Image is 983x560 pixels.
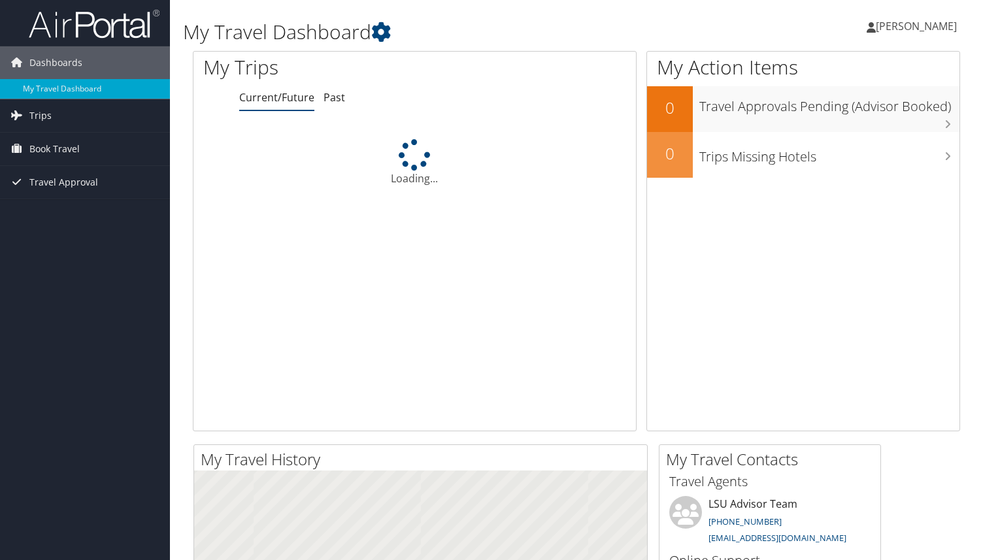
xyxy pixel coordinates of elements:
[29,166,98,199] span: Travel Approval
[663,496,877,550] li: LSU Advisor Team
[29,133,80,165] span: Book Travel
[669,472,871,491] h3: Travel Agents
[29,99,52,132] span: Trips
[708,532,846,544] a: [EMAIL_ADDRESS][DOMAIN_NAME]
[193,139,636,186] div: Loading...
[647,142,693,165] h2: 0
[699,141,959,166] h3: Trips Missing Hotels
[203,54,442,81] h1: My Trips
[876,19,957,33] span: [PERSON_NAME]
[647,97,693,119] h2: 0
[324,90,345,105] a: Past
[183,18,708,46] h1: My Travel Dashboard
[647,86,959,132] a: 0Travel Approvals Pending (Advisor Booked)
[29,8,159,39] img: airportal-logo.png
[666,448,880,470] h2: My Travel Contacts
[867,7,970,46] a: [PERSON_NAME]
[29,46,82,79] span: Dashboards
[647,132,959,178] a: 0Trips Missing Hotels
[708,516,782,527] a: [PHONE_NUMBER]
[201,448,647,470] h2: My Travel History
[699,91,959,116] h3: Travel Approvals Pending (Advisor Booked)
[647,54,959,81] h1: My Action Items
[239,90,314,105] a: Current/Future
